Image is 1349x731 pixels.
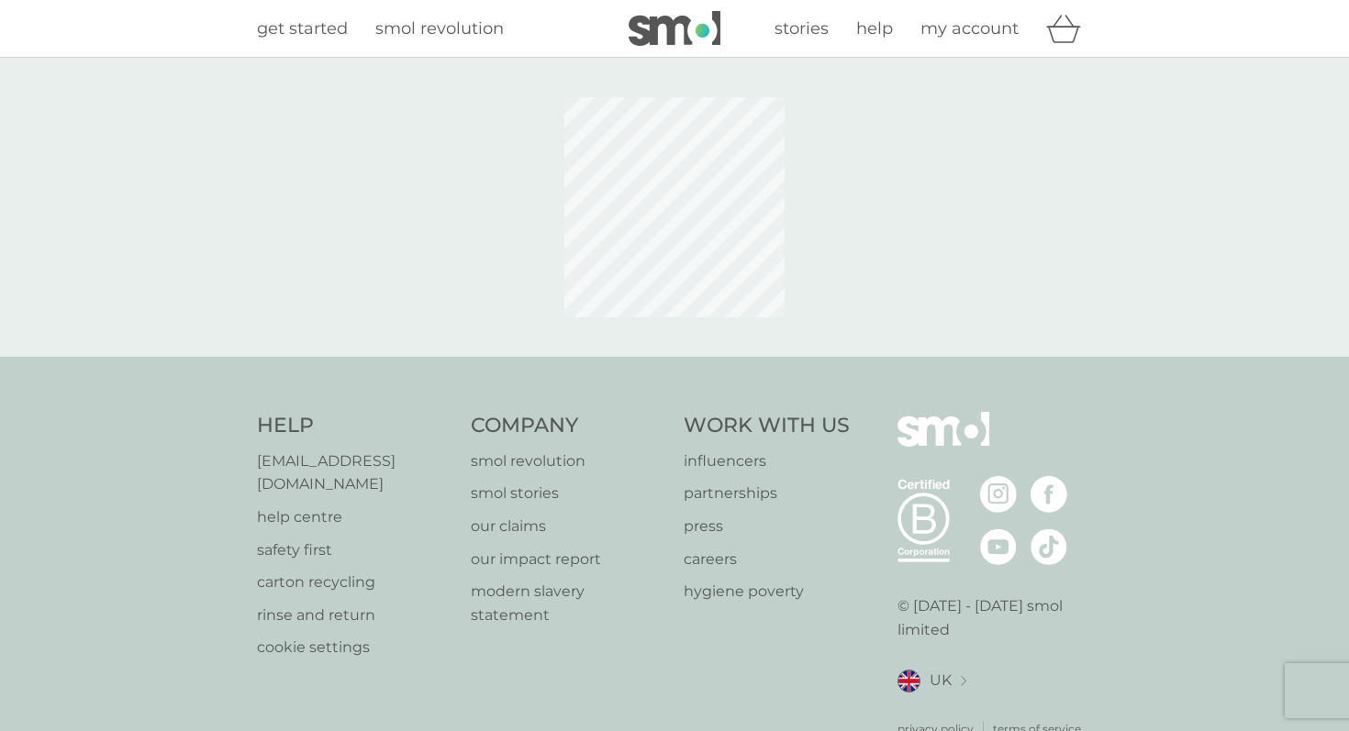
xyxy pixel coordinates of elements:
[375,18,504,39] span: smol revolution
[375,16,504,42] a: smol revolution
[920,18,1019,39] span: my account
[684,412,850,440] h4: Work With Us
[471,449,666,473] a: smol revolution
[1046,10,1092,47] div: basket
[471,580,666,626] a: modern slavery statement
[684,515,850,538] a: press
[257,18,348,39] span: get started
[1031,476,1067,513] img: visit the smol Facebook page
[257,636,452,659] a: cookie settings
[856,16,893,42] a: help
[257,505,452,529] a: help centre
[629,11,720,46] img: smol
[471,412,666,440] h4: Company
[684,449,850,473] a: influencers
[961,676,966,686] img: select a new location
[257,538,452,562] a: safety first
[684,482,850,505] a: partnerships
[1031,528,1067,565] img: visit the smol Tiktok page
[775,16,829,42] a: stories
[775,18,829,39] span: stories
[897,594,1093,641] p: © [DATE] - [DATE] smol limited
[471,548,666,571] a: our impact report
[257,412,452,440] h4: Help
[980,476,1017,513] img: visit the smol Instagram page
[930,669,952,692] span: UK
[920,16,1019,42] a: my account
[257,604,452,627] a: rinse and return
[257,570,452,594] a: carton recycling
[257,449,452,496] a: [EMAIL_ADDRESS][DOMAIN_NAME]
[684,548,850,571] a: careers
[897,412,989,474] img: smol
[980,528,1017,565] img: visit the smol Youtube page
[684,580,850,604] a: hygiene poverty
[257,16,348,42] a: get started
[471,482,666,505] a: smol stories
[856,18,893,39] span: help
[471,515,666,538] a: our claims
[897,670,920,692] img: UK flag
